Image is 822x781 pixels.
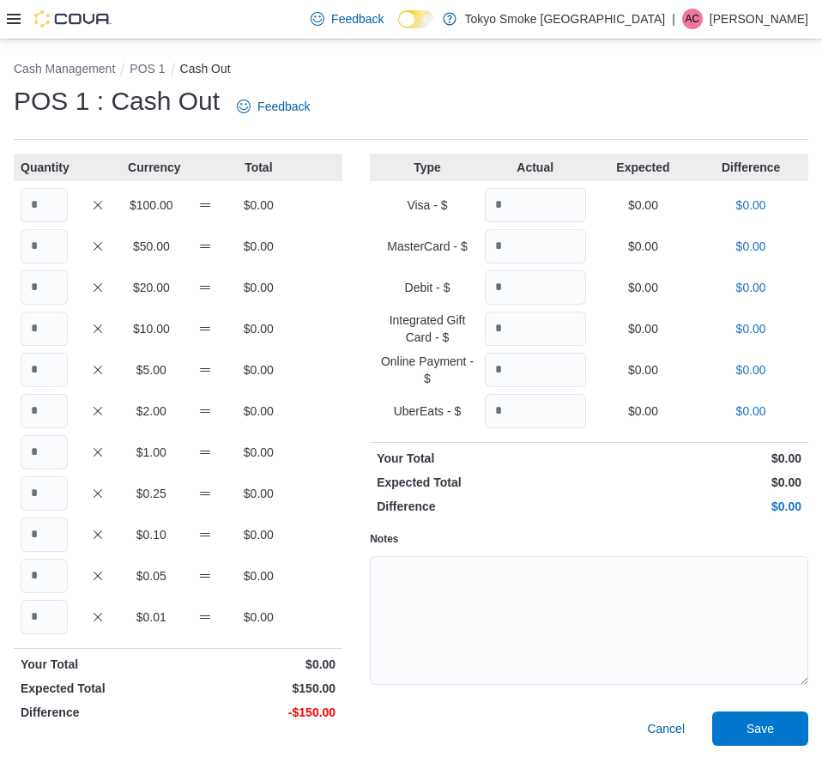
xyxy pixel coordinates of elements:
[235,608,282,626] p: $0.00
[128,403,175,420] p: $2.00
[593,450,801,467] p: $0.00
[128,444,175,461] p: $1.00
[128,608,175,626] p: $0.01
[593,320,694,337] p: $0.00
[235,567,282,584] p: $0.00
[398,28,399,29] span: Dark Mode
[128,320,175,337] p: $10.00
[377,238,478,255] p: MasterCard - $
[377,159,478,176] p: Type
[485,353,586,387] input: Quantity
[746,720,774,737] span: Save
[235,485,282,502] p: $0.00
[485,270,586,305] input: Quantity
[377,498,585,515] p: Difference
[700,159,801,176] p: Difference
[235,444,282,461] p: $0.00
[21,476,68,511] input: Quantity
[128,238,175,255] p: $50.00
[257,98,310,115] span: Feedback
[235,238,282,255] p: $0.00
[235,361,282,378] p: $0.00
[710,9,808,29] p: [PERSON_NAME]
[377,353,478,387] p: Online Payment - $
[700,279,801,296] p: $0.00
[21,518,68,552] input: Quantity
[377,474,585,491] p: Expected Total
[21,312,68,346] input: Quantity
[235,279,282,296] p: $0.00
[128,567,175,584] p: $0.05
[21,680,175,697] p: Expected Total
[377,450,585,467] p: Your Total
[21,270,68,305] input: Quantity
[485,394,586,428] input: Quantity
[235,320,282,337] p: $0.00
[370,532,398,546] label: Notes
[682,9,703,29] div: Alex Collier
[593,498,801,515] p: $0.00
[182,680,336,697] p: $150.00
[14,84,220,118] h1: POS 1 : Cash Out
[128,361,175,378] p: $5.00
[304,2,390,36] a: Feedback
[21,229,68,263] input: Quantity
[128,279,175,296] p: $20.00
[485,312,586,346] input: Quantity
[331,10,384,27] span: Feedback
[34,10,112,27] img: Cova
[21,159,68,176] p: Quantity
[21,435,68,469] input: Quantity
[485,159,586,176] p: Actual
[21,600,68,634] input: Quantity
[130,62,165,76] button: POS 1
[700,320,801,337] p: $0.00
[128,159,175,176] p: Currency
[465,9,666,29] p: Tokyo Smoke [GEOGRAPHIC_DATA]
[593,159,694,176] p: Expected
[182,704,336,721] p: -$150.00
[377,197,478,214] p: Visa - $
[640,711,692,746] button: Cancel
[21,394,68,428] input: Quantity
[377,279,478,296] p: Debit - $
[593,403,694,420] p: $0.00
[377,312,478,346] p: Integrated Gift Card - $
[14,62,115,76] button: Cash Management
[593,238,694,255] p: $0.00
[235,159,282,176] p: Total
[128,485,175,502] p: $0.25
[700,403,801,420] p: $0.00
[686,9,700,29] span: AC
[593,361,694,378] p: $0.00
[485,188,586,222] input: Quantity
[14,60,808,81] nav: An example of EuiBreadcrumbs
[235,197,282,214] p: $0.00
[700,197,801,214] p: $0.00
[712,711,808,746] button: Save
[21,353,68,387] input: Quantity
[21,188,68,222] input: Quantity
[182,656,336,673] p: $0.00
[485,229,586,263] input: Quantity
[128,526,175,543] p: $0.10
[593,279,694,296] p: $0.00
[235,403,282,420] p: $0.00
[593,474,801,491] p: $0.00
[235,526,282,543] p: $0.00
[21,559,68,593] input: Quantity
[128,197,175,214] p: $100.00
[647,720,685,737] span: Cancel
[398,10,434,28] input: Dark Mode
[230,89,317,124] a: Feedback
[21,656,175,673] p: Your Total
[21,704,175,721] p: Difference
[180,62,231,76] button: Cash Out
[672,9,675,29] p: |
[700,361,801,378] p: $0.00
[377,403,478,420] p: UberEats - $
[593,197,694,214] p: $0.00
[700,238,801,255] p: $0.00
